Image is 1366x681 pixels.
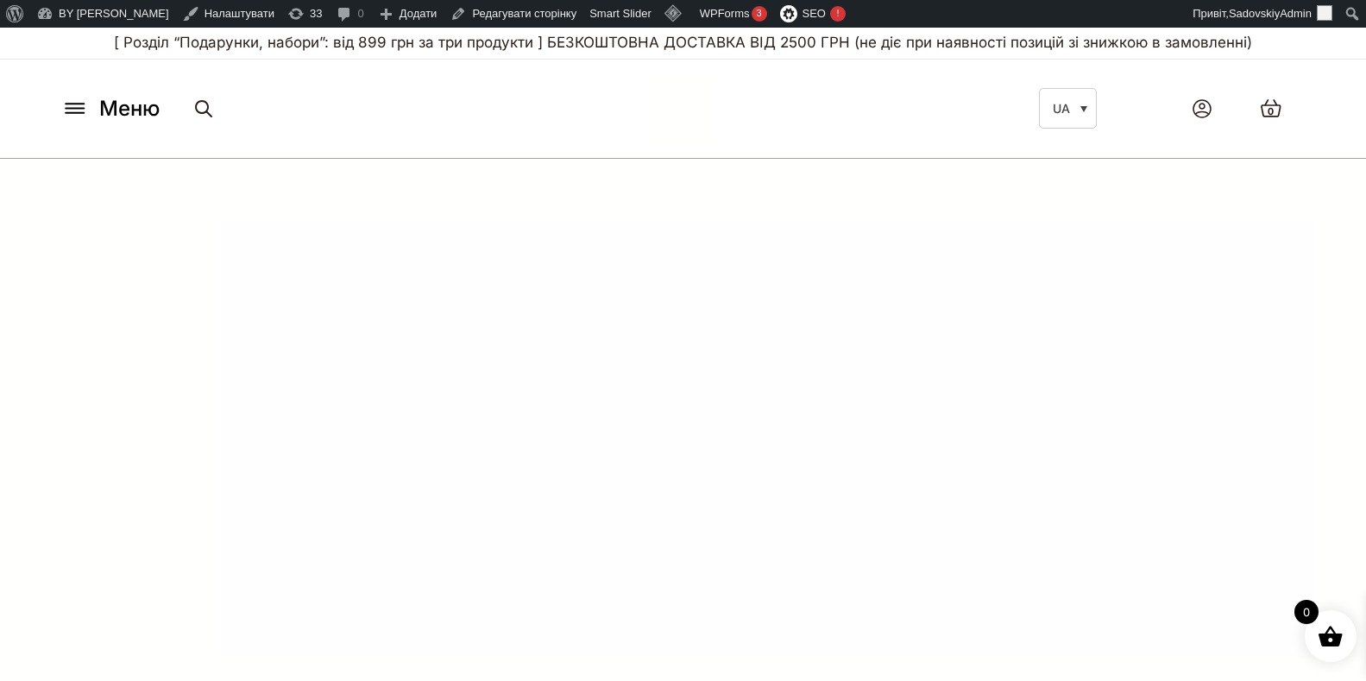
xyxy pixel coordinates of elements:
[1268,104,1274,119] span: 0
[56,92,165,125] button: Меню
[830,6,846,22] div: !
[56,28,1310,59] p: [ Розділ “Подарунки, набори”: від 899 грн за три продукти ] БЕЗКОШТОВНА ДОСТАВКА ВІД 2500 ГРН (не...
[1243,81,1300,136] a: 0
[1053,101,1070,116] span: UA
[1039,88,1097,129] a: UA
[752,6,767,22] div: 3
[803,7,826,20] span: SEO
[1294,600,1319,624] span: 0
[648,76,717,141] img: BY SADOVSKIY
[99,93,160,124] span: Меню
[1229,7,1312,20] span: SadovskiyAdmin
